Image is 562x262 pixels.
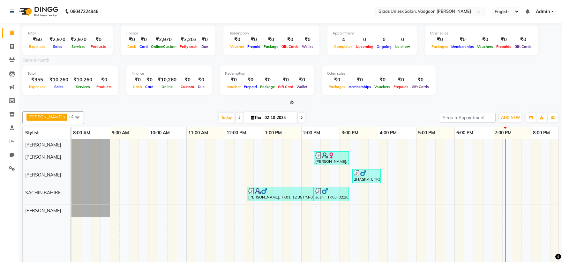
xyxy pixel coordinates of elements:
span: Packages [327,85,347,89]
a: 12:00 PM [225,128,248,138]
div: ₹0 [89,36,108,43]
div: ₹0 [280,36,300,43]
span: Petty cash [178,44,199,49]
div: Total [27,71,113,76]
a: 7:00 PM [493,128,513,138]
a: 6:00 PM [455,128,475,138]
span: Vouchers [476,44,495,49]
img: logo [16,3,60,20]
div: ₹10,260 [71,76,95,84]
span: +4 [69,114,79,119]
div: Total [27,31,108,36]
div: ₹0 [196,76,207,84]
div: ₹0 [392,76,410,84]
div: Other sales [430,31,533,36]
div: ₹3,203 [178,36,199,43]
span: Sales [51,44,64,49]
div: ₹2,970 [47,36,68,43]
span: [PERSON_NAME] [25,208,61,213]
span: ADD NEW [501,115,520,120]
div: Appointment [333,31,412,36]
span: [PERSON_NAME] [25,172,61,178]
div: ₹10,260 [47,76,71,84]
div: ₹355 [27,76,47,84]
div: ₹0 [242,76,259,84]
div: ₹0 [246,36,262,43]
div: ₹2,970 [149,36,178,43]
div: Redemption [225,71,309,76]
span: [PERSON_NAME] [25,154,61,160]
span: Cash [131,85,144,89]
span: Wallet [295,85,309,89]
span: Voucher [229,44,246,49]
div: Finance [126,31,210,36]
span: Vouchers [373,85,392,89]
span: Services [74,85,92,89]
div: Other sales [327,71,431,76]
span: Expenses [27,85,47,89]
span: Prepaid [242,85,259,89]
input: 2025-10-02 [263,113,295,123]
div: ₹0 [295,76,309,84]
span: Voucher [225,85,242,89]
span: Due [196,85,206,89]
span: Card [144,85,155,89]
a: 3:00 PM [340,128,360,138]
div: 0 [393,36,412,43]
div: sushil, TK03, 02:20 PM-03:15 PM, [DEMOGRAPHIC_DATA] Haircut by master stylist,[PERSON_NAME] trim ... [315,188,348,200]
span: Stylist [25,130,39,136]
a: 11:00 AM [187,128,210,138]
div: ₹0 [513,36,533,43]
div: ₹0 [347,76,373,84]
span: Online/Custom [149,44,178,49]
span: Products [89,44,108,49]
div: [PERSON_NAME], TK02, 02:20 PM-03:15 PM, [DEMOGRAPHIC_DATA] Hair cut by master stylist,[DEMOGRAPHI... [315,152,348,164]
a: x [63,114,65,119]
div: ₹0 [225,76,242,84]
span: Expenses [27,44,47,49]
div: ₹0 [199,36,210,43]
span: Memberships [347,85,373,89]
span: Prepaids [392,85,410,89]
span: Gift Cards [280,44,300,49]
label: Current month [22,57,49,63]
b: 08047224946 [70,3,98,20]
span: Gift Cards [513,44,533,49]
span: Cash [126,44,138,49]
span: Completed [333,44,354,49]
div: ₹0 [300,36,314,43]
span: SACHIN BAHIRE [25,190,61,196]
span: Products [95,85,113,89]
div: Redemption [229,31,314,36]
span: Gift Cards [410,85,431,89]
span: Due [200,44,210,49]
div: 0 [354,36,375,43]
span: Gift Card [276,85,295,89]
div: 4 [333,36,354,43]
span: [PERSON_NAME] [28,114,63,119]
a: 2:00 PM [302,128,322,138]
div: ₹0 [229,36,246,43]
a: 8:00 AM [71,128,92,138]
div: Finance [131,71,207,76]
span: Memberships [450,44,476,49]
a: 8:00 PM [531,128,551,138]
span: Prepaid [246,44,262,49]
div: ₹2,970 [68,36,89,43]
span: Package [262,44,280,49]
div: ₹0 [276,76,295,84]
div: BHASKAR, TK04, 03:20 PM-04:05 PM, Nashi Hair spa ([DEMOGRAPHIC_DATA]),[PERSON_NAME] trim / shaving [353,170,380,182]
div: ₹50 [27,36,47,43]
div: ₹0 [95,76,113,84]
span: Wallet [300,44,314,49]
div: ₹0 [138,36,149,43]
span: Ongoing [375,44,393,49]
div: 0 [375,36,393,43]
div: ₹0 [450,36,476,43]
input: Search Appointment [440,113,496,123]
div: ₹0 [495,36,513,43]
span: Thu [249,115,263,120]
div: ₹0 [259,76,276,84]
div: [PERSON_NAME], TK01, 12:35 PM-02:20 PM, Colour for [DEMOGRAPHIC_DATA] global colour,Colour for [D... [248,188,313,200]
span: Custom [179,85,196,89]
